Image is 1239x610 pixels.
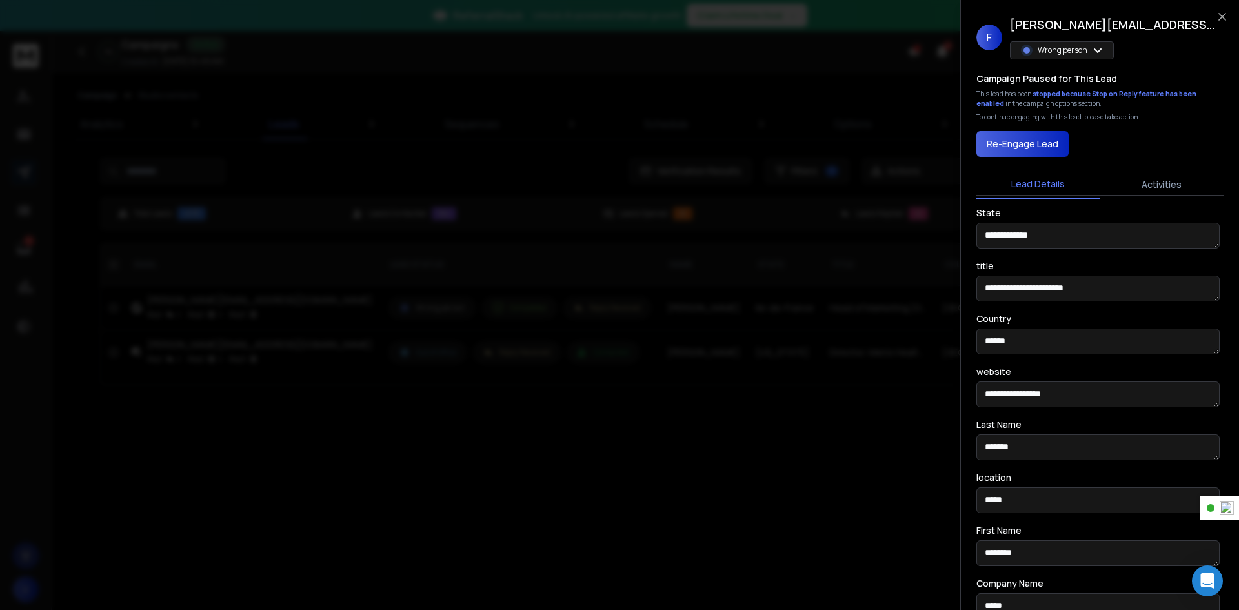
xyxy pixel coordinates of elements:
[1038,45,1087,56] p: Wrong person
[976,420,1022,429] label: Last Name
[976,72,1117,85] h3: Campaign Paused for This Lead
[1010,15,1216,34] h1: [PERSON_NAME][EMAIL_ADDRESS][DOMAIN_NAME]
[976,89,1196,108] span: stopped because Stop on Reply feature has been enabled
[1192,565,1223,596] div: Open Intercom Messenger
[976,170,1100,199] button: Lead Details
[976,579,1043,588] label: Company Name
[976,89,1224,108] div: This lead has been in the campaign options section.
[976,112,1140,122] p: To continue engaging with this lead, please take action.
[1100,170,1224,199] button: Activities
[976,367,1011,376] label: website
[976,526,1022,535] label: First Name
[976,208,1001,218] label: State
[976,131,1069,157] button: Re-Engage Lead
[976,314,1011,323] label: Country
[976,25,1002,50] span: F
[976,261,994,270] label: title
[976,473,1011,482] label: location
